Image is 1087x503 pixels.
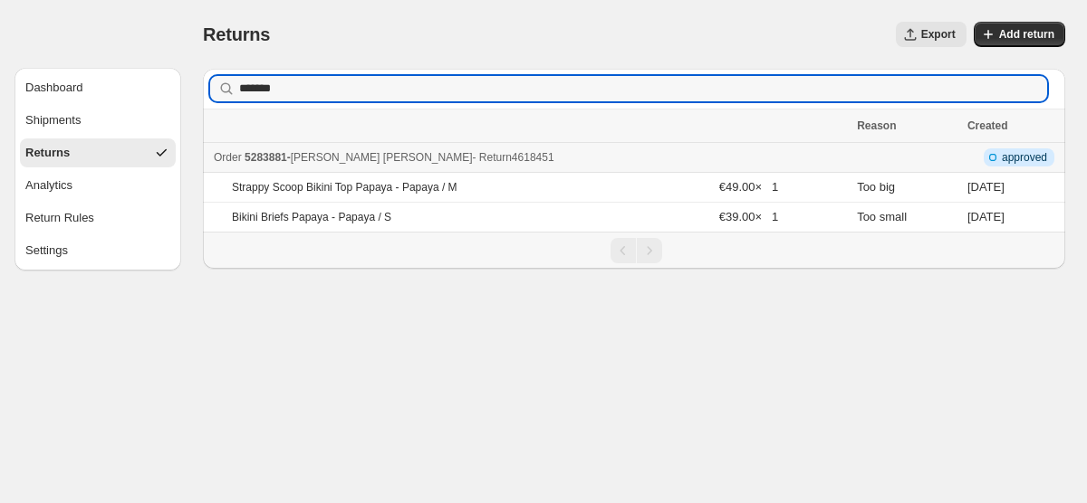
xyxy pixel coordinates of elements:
span: - Return 4618451 [473,151,554,164]
span: €49.00 × 1 [719,180,778,194]
span: Order [214,151,242,164]
button: Return Rules [20,204,176,233]
button: Analytics [20,171,176,200]
span: €39.00 × 1 [719,210,778,223]
nav: Pagination [203,232,1065,269]
span: Returns [203,24,270,44]
button: Add return [974,22,1065,47]
span: Export [921,27,956,42]
span: Created [967,119,1008,132]
p: Strappy Scoop Bikini Top Papaya - Papaya / M [232,180,457,195]
span: approved [1002,150,1047,165]
div: Analytics [25,176,72,195]
p: Bikini Briefs Papaya - Papaya / S [232,210,391,224]
button: Settings [20,236,176,265]
button: Dashboard [20,73,176,102]
button: Shipments [20,106,176,135]
td: Too small [851,203,962,233]
div: Return Rules [25,209,94,227]
span: 5283881 [245,151,287,164]
div: Shipments [25,111,81,129]
button: Returns [20,138,176,167]
time: Monday, September 22, 2025 at 9:37:56 AM [967,180,1005,194]
span: [PERSON_NAME] [PERSON_NAME] [291,151,473,164]
div: Dashboard [25,79,83,97]
div: - [214,148,846,166]
span: Reason [857,119,896,132]
td: Too big [851,173,962,203]
span: Add return [999,27,1054,42]
button: Export [896,22,967,47]
time: Monday, September 22, 2025 at 9:37:56 AM [967,210,1005,223]
div: Settings [25,242,68,260]
div: Returns [25,144,70,162]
